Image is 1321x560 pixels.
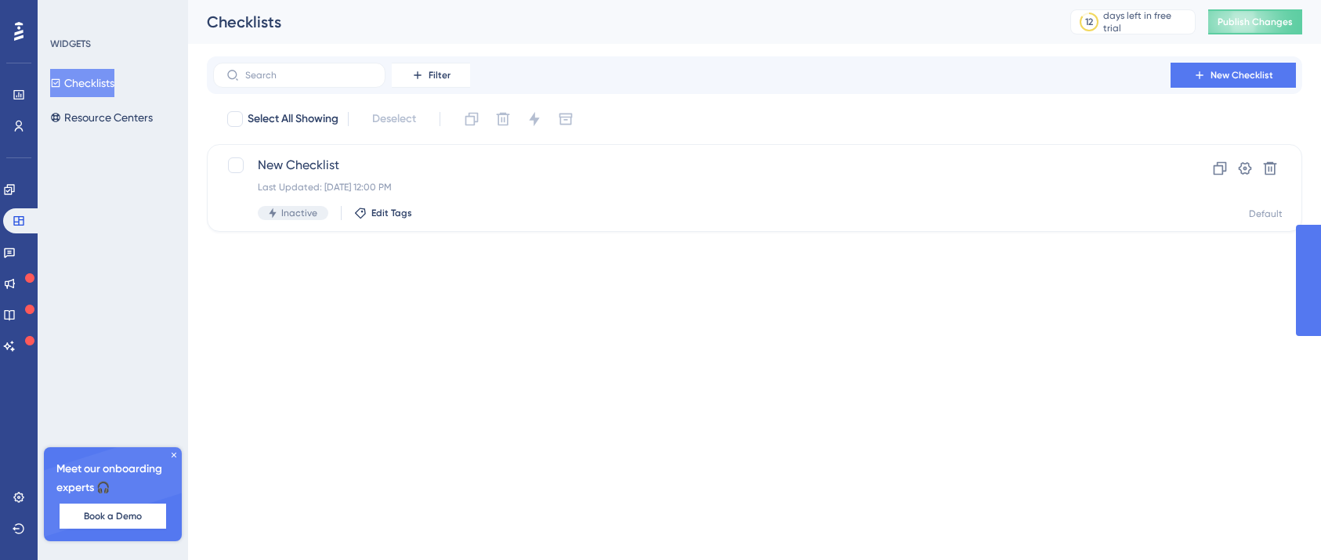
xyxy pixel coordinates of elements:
button: Filter [392,63,470,88]
iframe: UserGuiding AI Assistant Launcher [1255,498,1302,545]
div: Last Updated: [DATE] 12:00 PM [258,181,1126,193]
span: New Checklist [1211,69,1273,81]
span: Meet our onboarding experts 🎧 [56,460,169,497]
span: Select All Showing [248,110,338,128]
button: Deselect [358,105,430,133]
button: Checklists [50,69,114,97]
input: Search [245,70,372,81]
button: New Checklist [1171,63,1296,88]
button: Publish Changes [1208,9,1302,34]
span: New Checklist [258,156,1126,175]
div: Default [1249,208,1283,220]
button: Resource Centers [50,103,153,132]
div: Checklists [207,11,1031,33]
button: Book a Demo [60,504,166,529]
div: days left in free trial [1103,9,1190,34]
span: Filter [429,69,451,81]
div: 12 [1085,16,1093,28]
span: Deselect [372,110,416,128]
span: Edit Tags [371,207,412,219]
div: WIDGETS [50,38,91,50]
span: Inactive [281,207,317,219]
span: Book a Demo [84,510,142,522]
button: Edit Tags [354,207,412,219]
span: Publish Changes [1218,16,1293,28]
